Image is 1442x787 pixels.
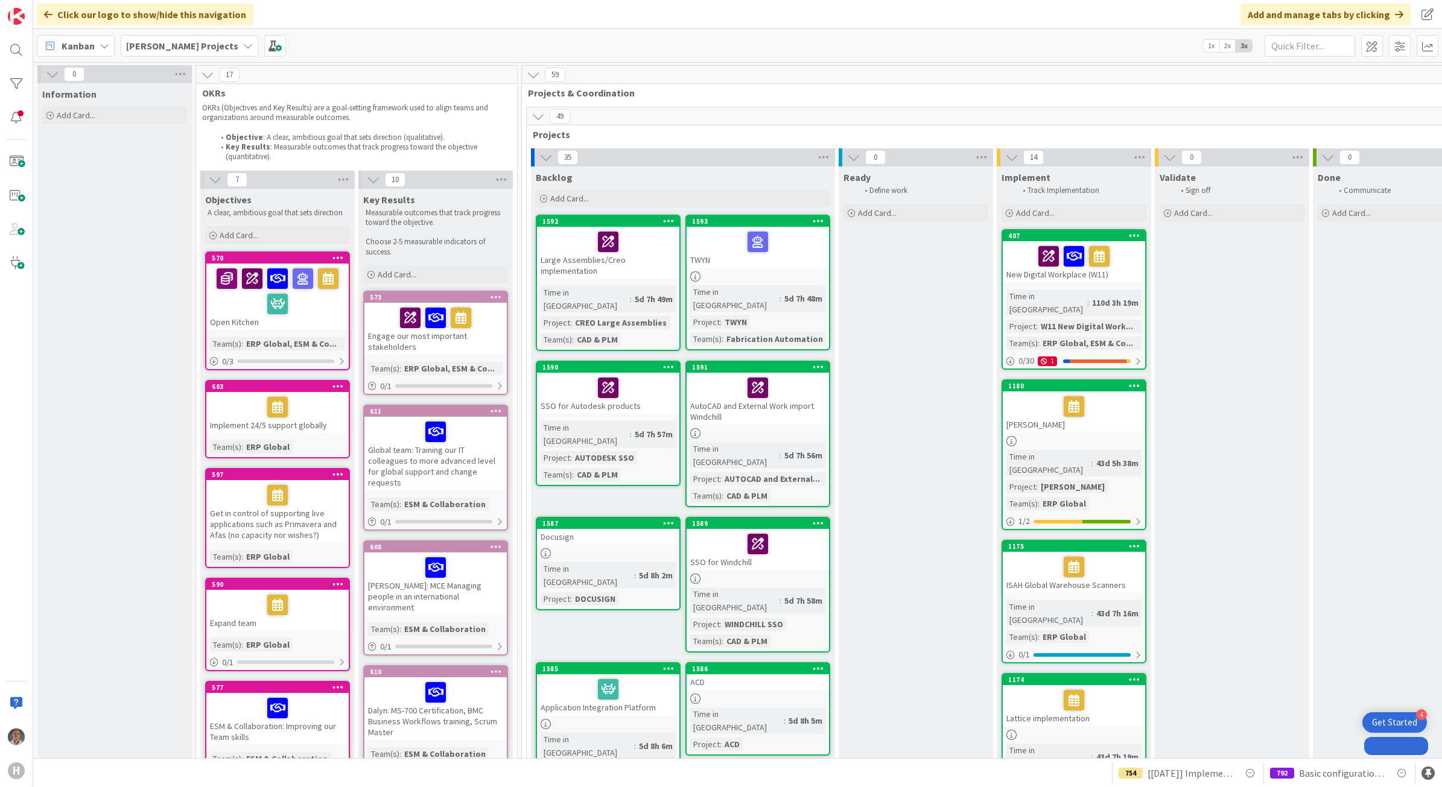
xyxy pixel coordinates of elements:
a: 611Global team: Training our IT colleagues to more advanced level for global support and change r... [363,405,508,531]
div: 0/3 [206,354,349,369]
div: 0/1 [364,514,507,529]
div: [PERSON_NAME]: MCE Managing people in an international environment [364,552,507,615]
div: 1180 [1003,381,1145,391]
a: 577ESM & Collaboration: Improving our Team skillsTeam(s):ESM & Collaboration [205,681,350,785]
div: Time in [GEOGRAPHIC_DATA] [690,587,780,614]
div: 1592 [537,216,679,227]
div: 1587 [542,519,679,528]
span: Kanban [62,39,95,53]
div: Team(s) [1006,497,1038,510]
div: Time in [GEOGRAPHIC_DATA] [690,707,784,734]
div: 1593 [692,217,829,226]
div: 610 [364,666,507,677]
span: : [1038,630,1040,643]
div: 5d 8h 2m [636,569,676,582]
div: 1591 [692,363,829,371]
div: Get Started [1372,716,1417,729]
div: 608 [364,542,507,552]
div: 1587 [537,518,679,529]
div: 603Implement 24/5 support globally [206,381,349,433]
span: 0 / 1 [380,640,392,653]
div: ESM & Collaboration [401,622,489,636]
div: 0/301 [1003,353,1145,368]
span: : [722,634,723,648]
a: 1180[PERSON_NAME]Time in [GEOGRAPHIC_DATA]:43d 5h 38mProject:[PERSON_NAME]Team(s):ERP Global1/2 [1002,379,1146,530]
div: 608 [370,543,507,551]
span: : [784,714,786,727]
div: ISAH Global Warehouse Scanners [1003,552,1145,593]
div: 603 [206,381,349,392]
input: Quick Filter... [1265,35,1355,57]
div: Team(s) [690,489,722,502]
div: ERP Global, ESM & Co... [401,362,498,375]
div: 603 [212,382,349,391]
div: ESM & Collaboration: Improving our Team skills [206,693,349,745]
a: 1175ISAH Global Warehouse ScannersTime in [GEOGRAPHIC_DATA]:43d 7h 16mTeam(s):ERP Global0/1 [1002,540,1146,663]
span: 0 / 1 [380,516,392,528]
div: 608[PERSON_NAME]: MCE Managing people in an international environment [364,542,507,615]
div: 1175 [1008,542,1145,551]
div: Time in [GEOGRAPHIC_DATA] [541,562,634,589]
div: Project [690,618,720,631]
div: 1175 [1003,541,1145,552]
span: 17 [219,68,240,82]
span: 49 [550,109,570,124]
a: 570Open KitchenTeam(s):ERP Global, ESM & Co...0/3 [205,251,350,370]
span: Add Card... [550,193,589,204]
div: Project [690,738,720,751]
div: ERP Global [243,638,293,651]
div: 1/2 [1003,514,1145,529]
span: 0 [865,150,886,165]
div: AUTOCAD and External... [722,472,823,485]
div: 1589SSO for Windchill [687,518,829,570]
div: 5d 8h 6m [636,739,676,753]
div: 611 [364,406,507,417]
div: 1590 [542,363,679,371]
div: 1586 [687,663,829,674]
a: 1590SSO for Autodesk productsTime in [GEOGRAPHIC_DATA]:5d 7h 57mProject:AUTODESK SSOTeam(s):CAD &... [536,361,681,486]
span: 14 [1023,150,1044,165]
span: Add Card... [220,230,258,241]
div: Time in [GEOGRAPHIC_DATA] [1006,289,1087,316]
div: 43d 5h 38m [1093,457,1142,470]
span: : [399,498,401,511]
span: : [1038,497,1040,510]
div: 1593TWYN [687,216,829,268]
span: 0 / 30 [1018,355,1034,367]
span: 2x [1219,40,1236,52]
div: Project [1006,320,1036,333]
span: : [1091,750,1093,763]
div: Global team: Training our IT colleagues to more advanced level for global support and change requ... [364,417,507,490]
div: CAD & PLM [723,634,770,648]
div: 577ESM & Collaboration: Improving our Team skills [206,682,349,745]
div: 5d 7h 56m [781,449,825,462]
div: 1591AutoCAD and External Work import Windchill [687,362,829,425]
span: Done [1318,171,1341,183]
li: : Measurable outcomes that track progress toward the objective (quantitative). [214,142,504,162]
div: Implement 24/5 support globally [206,392,349,433]
div: Time in [GEOGRAPHIC_DATA] [1006,744,1091,770]
div: 4 [1416,709,1427,720]
span: : [634,569,636,582]
div: 1585 [537,663,679,674]
div: 1174Lattice implementation [1003,674,1145,726]
div: 577 [212,683,349,692]
a: 573Engage our most important stakeholdersTeam(s):ERP Global, ESM & Co...0/1 [363,291,508,395]
div: Time in [GEOGRAPHIC_DATA] [690,285,780,312]
div: Click our logo to show/hide this navigation [37,4,253,25]
div: Team(s) [690,332,722,346]
div: Expand team [206,590,349,631]
div: [PERSON_NAME] [1003,391,1145,432]
span: : [570,316,572,329]
span: : [241,638,243,651]
div: H [8,762,25,779]
div: SSO for Autodesk products [537,373,679,414]
a: 610Dalyn: MS-700 Certification, BMC Business Workflows training, Scrum MasterTeam(s):ESM & Collab... [363,665,508,780]
div: 0/1 [364,379,507,394]
div: 1591 [687,362,829,373]
div: 1590 [537,362,679,373]
span: : [634,739,636,753]
span: : [1091,607,1093,620]
div: 5d 7h 57m [632,428,676,441]
div: ERP Global [1040,497,1089,510]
